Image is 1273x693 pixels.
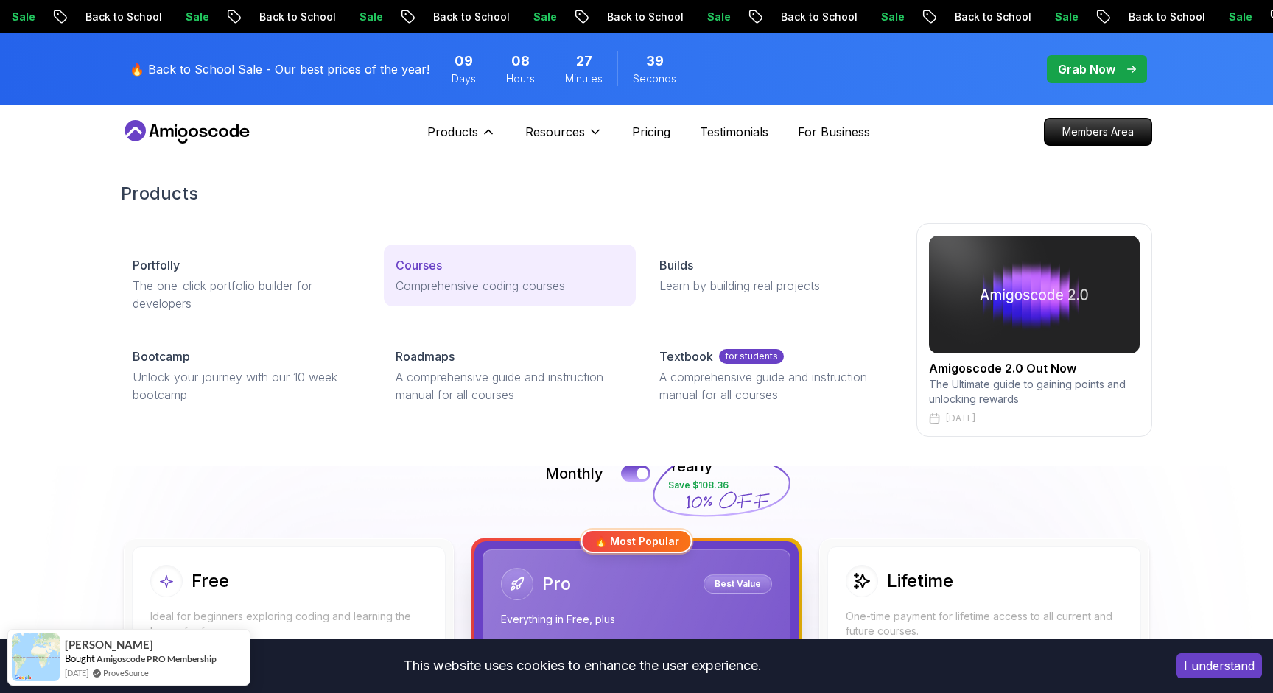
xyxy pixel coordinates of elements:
p: for students [719,349,784,364]
h2: Lifetime [887,569,953,593]
a: BuildsLearn by building real projects [648,245,899,306]
p: Sale [859,10,906,24]
p: Back to School [933,10,1033,24]
p: Back to School [63,10,164,24]
p: 🔥 Back to School Sale - Our best prices of the year! [130,60,429,78]
button: Products [427,123,496,152]
p: Learn by building real projects [659,277,887,295]
p: Grab Now [1058,60,1115,78]
span: Bought [65,652,95,664]
p: Back to School [237,10,337,24]
p: Back to School [585,10,685,24]
p: Sale [164,10,211,24]
p: Comprehensive coding courses [396,277,623,295]
a: Textbookfor studentsA comprehensive guide and instruction manual for all courses [648,336,899,415]
span: 8 Hours [511,51,530,71]
p: Products [427,123,478,141]
button: Resources [525,123,603,152]
p: Roadmaps [396,348,455,365]
p: Ideal for beginners exploring coding and learning the basics for free. [150,609,427,639]
span: [PERSON_NAME] [65,639,153,651]
p: Sale [685,10,732,24]
p: Best Value [706,577,770,591]
span: Hours [506,71,535,86]
span: Seconds [633,71,676,86]
a: ProveSource [103,666,149,679]
p: Back to School [1107,10,1207,24]
p: Everything in Free, plus [501,612,772,627]
p: Builds [659,256,693,274]
a: Testimonials [700,123,768,141]
img: provesource social proof notification image [12,633,60,681]
p: A comprehensive guide and instruction manual for all courses [396,368,623,404]
p: Back to School [759,10,859,24]
p: Resources [525,123,585,141]
a: PortfollyThe one-click portfolio builder for developers [121,245,372,324]
p: Sale [511,10,558,24]
p: Courses [396,256,442,274]
div: This website uses cookies to enhance the user experience. [11,650,1154,682]
a: For Business [798,123,870,141]
span: 39 Seconds [646,51,664,71]
p: Unlock your journey with our 10 week bootcamp [133,368,360,404]
p: A comprehensive guide and instruction manual for all courses [659,368,887,404]
h2: Free [192,569,229,593]
a: amigoscode 2.0Amigoscode 2.0 Out NowThe Ultimate guide to gaining points and unlocking rewards[DATE] [916,223,1152,437]
p: Members Area [1045,119,1151,145]
p: Portfolly [133,256,180,274]
a: RoadmapsA comprehensive guide and instruction manual for all courses [384,336,635,415]
p: One-time payment for lifetime access to all current and future courses. [846,609,1123,639]
span: Days [452,71,476,86]
a: CoursesComprehensive coding courses [384,245,635,306]
a: Pricing [632,123,670,141]
p: Sale [1033,10,1080,24]
h2: Pro [542,572,571,596]
p: The Ultimate guide to gaining points and unlocking rewards [929,377,1140,407]
img: amigoscode 2.0 [929,236,1140,353]
a: BootcampUnlock your journey with our 10 week bootcamp [121,336,372,415]
button: Accept cookies [1176,653,1262,678]
span: [DATE] [65,666,88,679]
span: 27 Minutes [576,51,592,71]
p: Sale [337,10,385,24]
a: Amigoscode PRO Membership [97,653,217,664]
span: Minutes [565,71,603,86]
p: [DATE] [946,412,975,424]
h2: Amigoscode 2.0 Out Now [929,359,1140,377]
p: Textbook [659,348,713,365]
p: Back to School [411,10,511,24]
h2: Products [121,182,1152,205]
p: Bootcamp [133,348,190,365]
p: Monthly [545,463,603,484]
span: 9 Days [455,51,473,71]
p: Sale [1207,10,1254,24]
a: Members Area [1044,118,1152,146]
p: The one-click portfolio builder for developers [133,277,360,312]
